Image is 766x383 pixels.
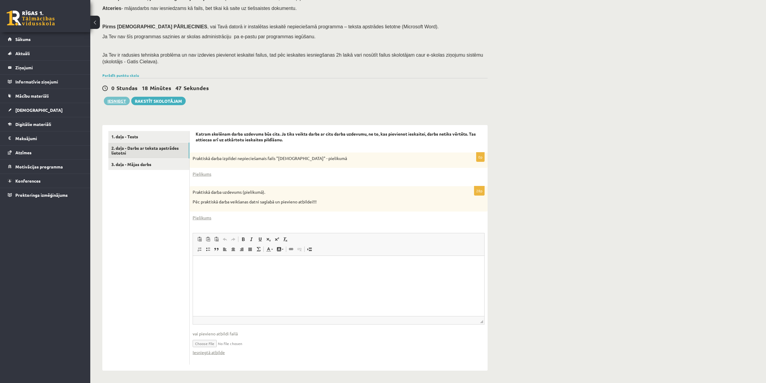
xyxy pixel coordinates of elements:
a: Align Left [221,245,229,253]
a: Link (Ctrl+K) [287,245,295,253]
a: Maksājumi [8,131,83,145]
span: Mācību materiāli [15,93,49,99]
span: vai pievieno atbildi failā [193,331,485,337]
a: Redo (Ctrl+Y) [229,235,237,243]
a: Text Colour [264,245,275,253]
a: Digitālie materiāli [8,117,83,131]
a: Mācību materiāli [8,89,83,103]
span: 0 [111,84,114,91]
a: [DEMOGRAPHIC_DATA] [8,103,83,117]
b: Atceries [102,6,121,11]
a: Subscript [264,235,273,243]
a: Undo (Ctrl+Z) [221,235,229,243]
a: Iesniegtā atbilde [193,349,225,356]
a: Sākums [8,32,83,46]
a: Pielikums [193,171,211,177]
a: Informatīvie ziņojumi [8,75,83,89]
a: 2. daļa - Darbs ar teksta apstrādes lietotni [108,143,189,159]
span: Konferences [15,178,41,184]
span: , vai Tavā datorā ir instalētas ieskaitē nepieciešamā programma – teksta apstrādes lietotne (Micr... [207,24,439,29]
legend: Informatīvie ziņojumi [15,75,83,89]
a: Aktuāli [8,46,83,60]
iframe: Rich Text Editor, wiswyg-editor-user-answer-47024930932500 [193,256,484,316]
span: Ja Tev nav šīs programmas sazinies ar skolas administrāciju pa e-pastu par programmas iegūšanu. [102,34,315,39]
a: Proktoringa izmēģinājums [8,188,83,202]
span: 18 [142,84,148,91]
a: Align Right [237,245,246,253]
a: Atzīmes [8,146,83,159]
span: 47 [175,84,181,91]
a: Unlink [295,245,304,253]
p: Pēc praktiskā darba veikšanas datni saglabā un pievieno atbildei!!! [193,199,454,205]
span: Digitālie materiāli [15,121,51,127]
span: Drag to resize [480,320,483,323]
span: Pirms [DEMOGRAPHIC_DATA] PĀRLIECINIES [102,24,207,29]
p: 28p [474,186,485,196]
a: 3. daļa - Mājas darbs [108,159,189,170]
a: Bold (Ctrl+B) [239,235,247,243]
a: Insert Page Break for Printing [305,245,314,253]
a: Parādīt punktu skalu [102,73,139,78]
a: Italic (Ctrl+I) [247,235,256,243]
a: Math [254,245,263,253]
span: Atzīmes [15,150,32,155]
a: Paste (Ctrl+V) [195,235,204,243]
a: Block Quote [212,245,221,253]
p: Praktiskā darba izpildei nepieciešamais fails "[DEMOGRAPHIC_DATA]" - pielikumā [193,155,454,162]
a: Underline (Ctrl+U) [256,235,264,243]
legend: Maksājumi [15,131,83,145]
span: Proktoringa izmēģinājums [15,192,68,198]
p: 0p [476,152,485,162]
a: Rakstīt skolotājam [131,97,186,105]
p: Praktiskā darba uzdevums (pielikumā). [193,189,454,195]
a: Konferences [8,174,83,188]
span: Aktuāli [15,51,30,56]
legend: Ziņojumi [15,61,83,74]
button: Iesniegt [104,97,130,105]
span: Minūtes [150,84,171,91]
a: Background Colour [275,245,285,253]
span: - mājasdarbs nav iesniedzams kā fails, bet tikai kā saite uz tiešsaistes dokumentu. [102,6,297,11]
a: Superscript [273,235,281,243]
a: Motivācijas programma [8,160,83,174]
a: Rīgas 1. Tālmācības vidusskola [7,11,55,26]
a: Pielikums [193,215,211,221]
a: Insert/Remove Numbered List [195,245,204,253]
span: Sekundes [184,84,209,91]
a: Insert/Remove Bulleted List [204,245,212,253]
a: 1. daļa - Tests [108,131,189,142]
span: Stundas [116,84,138,91]
span: Motivācijas programma [15,164,63,169]
span: [DEMOGRAPHIC_DATA] [15,107,63,113]
a: Ziņojumi [8,61,83,74]
a: Centre [229,245,237,253]
a: Justify [246,245,254,253]
a: Paste as plain text (Ctrl+Shift+V) [204,235,212,243]
a: Paste from Word [212,235,221,243]
a: Remove Format [281,235,290,243]
span: Sākums [15,36,31,42]
span: Ja Tev ir radusies tehniska problēma un nav izdevies pievienot ieskaitei failus, tad pēc ieskaite... [102,52,483,64]
strong: Katram skolēnam darba uzdevums būs cits. Ja tiks veikts darbs ar citu darba uzdevumu, ne to, kas ... [196,131,476,143]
